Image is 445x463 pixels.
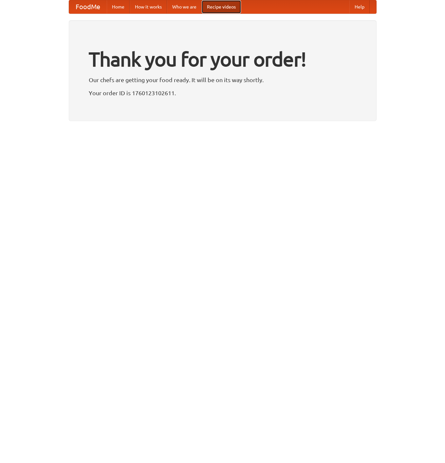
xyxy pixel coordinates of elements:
[130,0,167,13] a: How it works
[89,75,357,85] p: Our chefs are getting your food ready. It will be on its way shortly.
[202,0,241,13] a: Recipe videos
[349,0,370,13] a: Help
[107,0,130,13] a: Home
[69,0,107,13] a: FoodMe
[167,0,202,13] a: Who we are
[89,88,357,98] p: Your order ID is 1760123102611.
[89,44,357,75] h1: Thank you for your order!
